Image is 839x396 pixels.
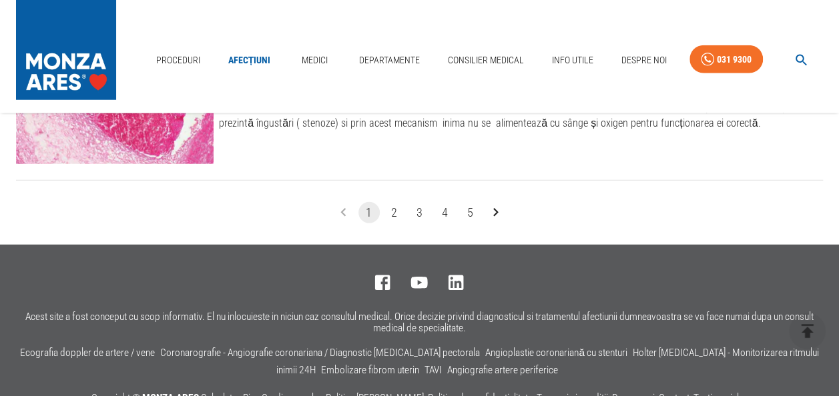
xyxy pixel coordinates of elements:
[460,202,481,223] button: Go to page 5
[689,45,763,74] a: 031 9300
[547,47,599,74] a: Info Utile
[447,364,558,376] a: Angiografie artere periferice
[293,47,336,74] a: Medici
[435,202,456,223] button: Go to page 4
[384,202,405,223] button: Go to page 2
[717,51,752,68] div: 031 9300
[276,347,819,376] a: Holter [MEDICAL_DATA] - Monitorizarea ritmului inimii 24H
[485,202,507,223] button: Go to next page
[321,364,419,376] a: Embolizare fibrom uterin
[485,347,627,359] a: Angioplastie coronariană cu stenturi
[16,311,823,334] p: Acest site a fost conceput cu scop informativ. El nu inlocuieste in niciun caz consultul medical....
[20,347,155,359] a: Ecografia doppler de artere / vene
[789,313,826,349] button: delete
[223,47,276,74] a: Afecțiuni
[358,202,380,223] button: page 1
[443,47,529,74] a: Consilier Medical
[425,364,442,376] a: TAVI
[160,347,480,359] a: Coronarografie - Angiografie coronariana / Diagnostic [MEDICAL_DATA] pectorala
[616,47,672,74] a: Despre Noi
[331,202,509,223] nav: pagination navigation
[151,47,206,74] a: Proceduri
[353,47,425,74] a: Departamente
[409,202,431,223] button: Go to page 3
